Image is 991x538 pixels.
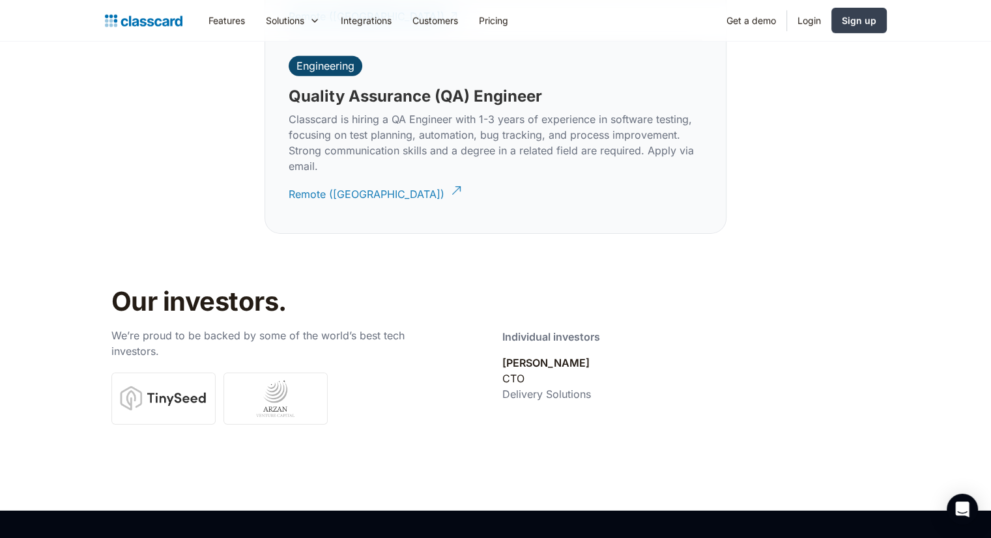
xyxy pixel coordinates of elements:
[289,177,444,202] div: Remote ([GEOGRAPHIC_DATA])
[111,286,525,317] h2: Our investors.
[716,6,786,35] a: Get a demo
[289,111,702,174] p: Classcard is hiring a QA Engineer with 1-3 years of experience in software testing, focusing on t...
[502,386,591,402] div: Delivery Solutions
[289,177,459,212] a: Remote ([GEOGRAPHIC_DATA])
[402,6,468,35] a: Customers
[111,328,450,359] p: We’re proud to be backed by some of the world’s best tech investors.
[296,59,354,72] div: Engineering
[831,8,887,33] a: Sign up
[468,6,519,35] a: Pricing
[330,6,402,35] a: Integrations
[502,329,600,345] div: Individual investors
[255,6,330,35] div: Solutions
[105,12,182,30] a: home
[502,371,524,386] div: CTO
[947,494,978,525] div: Open Intercom Messenger
[502,356,590,369] a: [PERSON_NAME]
[266,14,304,27] div: Solutions
[198,6,255,35] a: Features
[842,14,876,27] div: Sign up
[289,87,542,106] h3: Quality Assurance (QA) Engineer
[787,6,831,35] a: Login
